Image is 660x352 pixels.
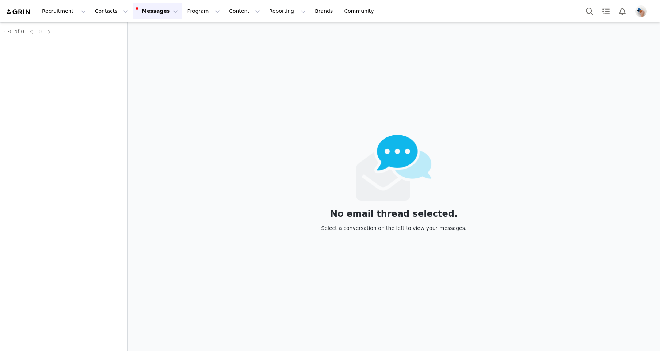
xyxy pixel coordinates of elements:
i: icon: right [47,30,51,34]
li: Previous Page [27,27,36,36]
a: Community [340,3,382,19]
button: Reporting [265,3,310,19]
button: Recruitment [38,3,90,19]
i: icon: left [29,30,34,34]
li: Next Page [45,27,53,36]
button: Contacts [91,3,133,19]
a: Brands [310,3,339,19]
a: Tasks [598,3,614,19]
button: Messages [133,3,182,19]
button: Notifications [614,3,630,19]
div: No email thread selected. [321,210,467,218]
button: Content [225,3,264,19]
img: 7a043e49-c13d-400d-ac6c-68a8aea09f5f.jpg [635,5,647,17]
li: 0-0 of 0 [4,27,24,36]
a: 0 [36,27,44,35]
div: Select a conversation on the left to view your messages. [321,224,467,232]
button: Profile [631,5,654,17]
img: grin logo [6,8,31,15]
img: emails-empty2x.png [356,135,432,201]
li: 0 [36,27,45,36]
button: Search [581,3,598,19]
button: Program [183,3,224,19]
